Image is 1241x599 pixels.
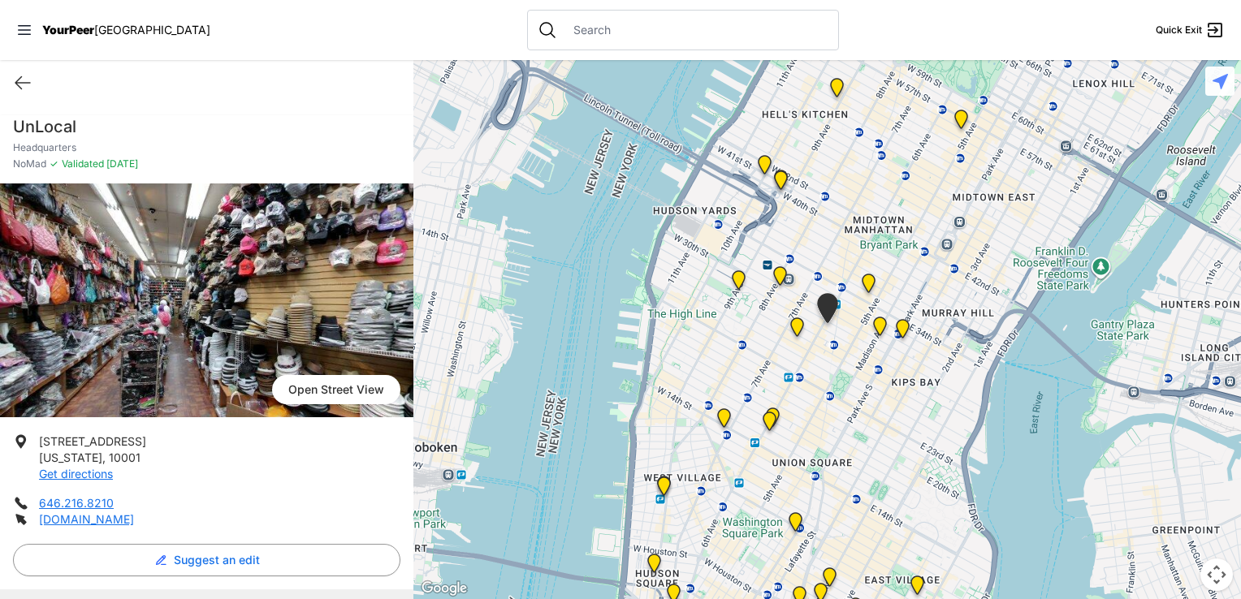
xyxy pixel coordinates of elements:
[870,317,890,343] div: Greater New York City
[819,567,840,593] div: Maryhouse
[771,170,791,196] div: Metro Baptist Church
[814,293,841,330] div: Headquarters
[714,408,734,434] div: Church of the Village
[42,23,94,37] span: YourPeer
[94,23,210,37] span: [GEOGRAPHIC_DATA]
[174,552,260,568] span: Suggest an edit
[1200,558,1233,591] button: Map camera controls
[787,317,807,343] div: New Location, Headquarters
[39,450,102,464] span: [US_STATE]
[39,434,146,448] span: [STREET_ADDRESS]
[785,512,806,538] div: Harvey Milk High School
[654,476,674,502] div: Greenwich Village
[39,496,114,510] a: 646.216.8210
[893,319,913,345] div: Mainchance Adult Drop-in Center
[13,141,400,154] p: Headquarters
[272,375,400,404] span: Open Street View
[417,578,471,599] a: Open this area in Google Maps (opens a new window)
[564,22,828,38] input: Search
[755,155,775,181] div: New York
[763,407,783,433] div: Church of St. Francis Xavier - Front Entrance
[50,157,58,170] span: ✓
[62,157,104,170] span: Validated
[770,266,790,292] div: Antonio Olivieri Drop-in Center
[13,544,400,576] button: Suggest an edit
[1156,24,1202,37] span: Quick Exit
[39,512,134,526] a: [DOMAIN_NAME]
[104,157,138,170] span: [DATE]
[417,578,471,599] img: Google
[729,270,749,296] div: Chelsea
[771,170,791,196] div: Metro Baptist Church
[654,476,674,502] div: Art and Acceptance LGBTQIA2S+ Program
[13,115,400,138] h1: UnLocal
[42,25,210,35] a: YourPeer[GEOGRAPHIC_DATA]
[13,157,46,170] span: NoMad
[102,450,106,464] span: ,
[109,450,141,464] span: 10001
[827,78,847,104] div: 9th Avenue Drop-in Center
[759,412,780,437] div: Back of the Church
[1156,20,1225,40] a: Quick Exit
[39,467,113,480] a: Get directions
